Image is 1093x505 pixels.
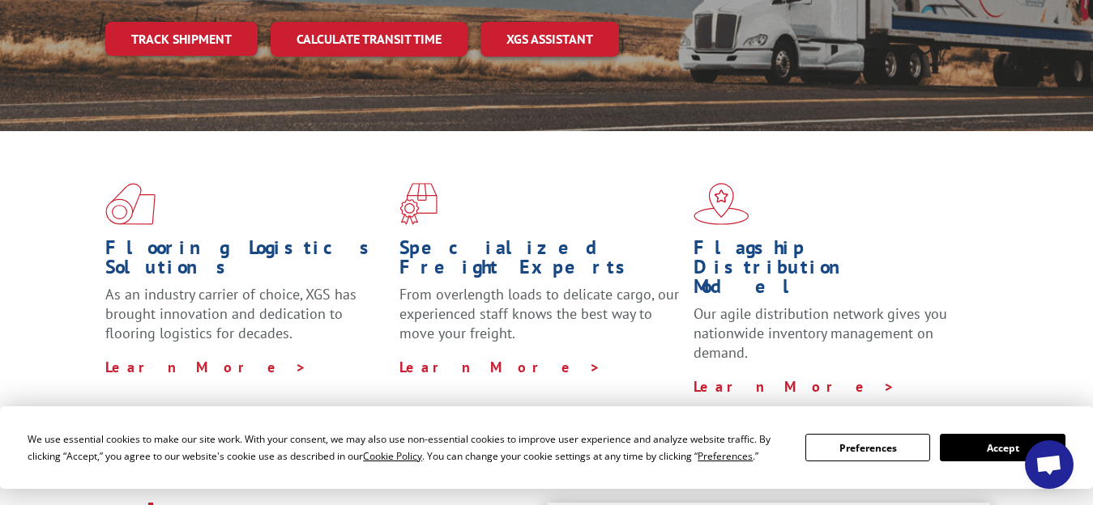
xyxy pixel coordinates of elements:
[698,449,753,463] span: Preferences
[105,183,156,225] img: xgs-icon-total-supply-chain-intelligence-red
[694,238,976,304] h1: Flagship Distribution Model
[694,304,947,362] span: Our agile distribution network gives you nationwide inventory management on demand.
[480,22,619,57] a: XGS ASSISTANT
[694,377,895,396] a: Learn More >
[399,238,681,285] h1: Specialized Freight Experts
[399,285,681,357] p: From overlength loads to delicate cargo, our experienced staff knows the best way to move your fr...
[940,434,1065,461] button: Accept
[363,449,422,463] span: Cookie Policy
[399,358,601,376] a: Learn More >
[105,358,307,376] a: Learn More >
[399,183,438,225] img: xgs-icon-focused-on-flooring-red
[105,285,357,342] span: As an industry carrier of choice, XGS has brought innovation and dedication to flooring logistics...
[105,22,258,56] a: Track shipment
[28,431,786,465] div: We use essential cookies to make our site work. With your consent, we may also use non-essential ...
[105,238,387,285] h1: Flooring Logistics Solutions
[805,434,930,461] button: Preferences
[694,183,749,225] img: xgs-icon-flagship-distribution-model-red
[271,22,468,57] a: Calculate transit time
[1025,440,1074,489] div: Open chat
